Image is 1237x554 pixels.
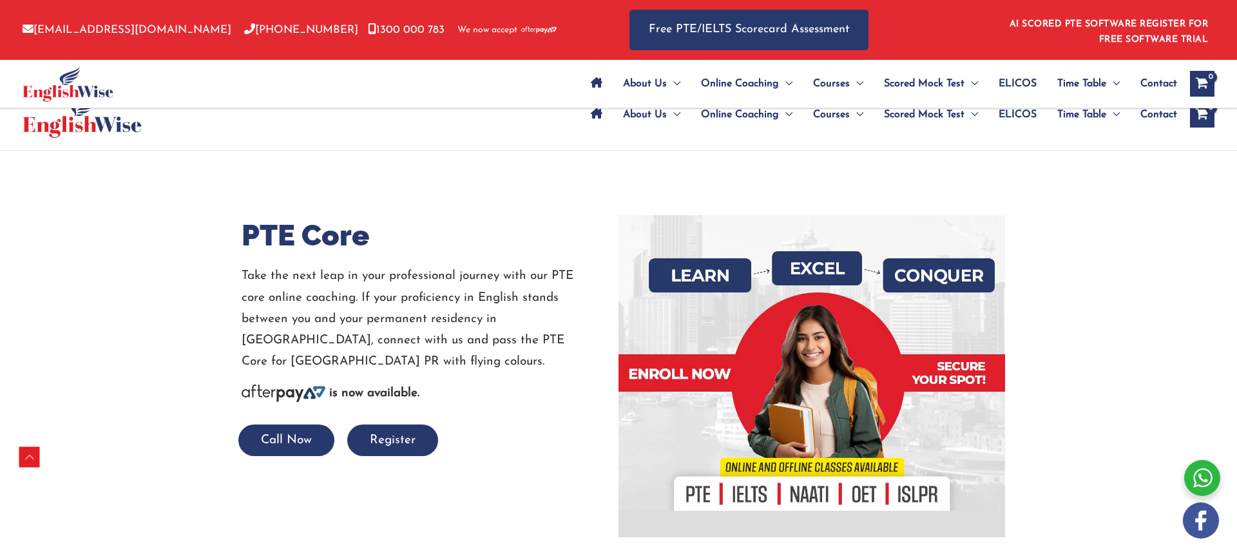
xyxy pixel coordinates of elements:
a: Online CoachingMenu Toggle [691,92,803,137]
span: Time Table [1057,92,1106,137]
p: Take the next leap in your professional journey with our PTE core online coaching. If your profic... [242,265,609,372]
a: Contact [1130,61,1177,106]
span: Contact [1140,61,1177,106]
span: Menu Toggle [1106,61,1120,106]
span: Menu Toggle [667,61,680,106]
a: ELICOS [988,61,1047,106]
span: ELICOS [999,61,1037,106]
span: Menu Toggle [964,61,978,106]
span: Menu Toggle [964,92,978,137]
a: View Shopping Cart, empty [1190,71,1214,97]
a: AI SCORED PTE SOFTWARE REGISTER FOR FREE SOFTWARE TRIAL [1010,19,1209,44]
span: Scored Mock Test [884,92,964,137]
span: Scored Mock Test [884,61,964,106]
a: CoursesMenu Toggle [803,61,874,106]
a: Scored Mock TestMenu Toggle [874,92,988,137]
a: About UsMenu Toggle [613,92,691,137]
span: ELICOS [999,92,1037,137]
a: Time TableMenu Toggle [1047,92,1130,137]
span: Menu Toggle [667,92,680,137]
button: Call Now [238,425,334,456]
a: Contact [1130,92,1177,137]
a: Call Now [238,434,334,446]
span: Courses [813,61,850,106]
span: Online Coaching [701,61,779,106]
img: Afterpay-Logo [521,26,557,33]
a: Scored Mock TestMenu Toggle [874,61,988,106]
a: CoursesMenu Toggle [803,92,874,137]
a: View Shopping Cart, empty [1190,102,1214,128]
b: is now available. [329,387,419,399]
span: Menu Toggle [850,92,863,137]
span: We now accept [457,24,517,37]
a: Time TableMenu Toggle [1047,61,1130,106]
span: About Us [623,61,667,106]
span: Menu Toggle [779,92,792,137]
span: Time Table [1057,61,1106,106]
a: About UsMenu Toggle [613,61,691,106]
img: Afterpay-Logo [242,385,325,402]
span: Menu Toggle [850,61,863,106]
button: Register [347,425,438,456]
span: Menu Toggle [779,61,792,106]
aside: Header Widget 1 [1002,9,1214,51]
a: ELICOS [988,92,1047,137]
span: Courses [813,92,850,137]
nav: Site Navigation: Main Menu [580,61,1177,106]
a: [EMAIL_ADDRESS][DOMAIN_NAME] [23,24,231,35]
span: About Us [623,92,667,137]
a: [PHONE_NUMBER] [244,24,358,35]
a: Free PTE/IELTS Scorecard Assessment [629,10,868,50]
span: Menu Toggle [1106,92,1120,137]
span: Online Coaching [701,92,779,137]
nav: Site Navigation: Main Menu [580,92,1177,137]
img: cropped-ew-logo [23,91,142,138]
img: white-facebook.png [1183,502,1219,539]
a: 1300 000 783 [368,24,445,35]
span: Contact [1140,92,1177,137]
img: cropped-ew-logo [23,66,113,102]
h1: PTE Core [242,215,609,256]
a: Online CoachingMenu Toggle [691,61,803,106]
a: Register [347,434,438,446]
